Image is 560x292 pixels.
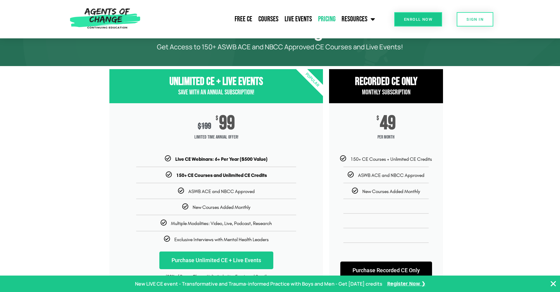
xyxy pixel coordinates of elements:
span: Save with an Annual Subscription! [178,88,254,97]
span: Monthly Subscription [362,88,410,97]
span: 99 [219,115,235,131]
p: New LIVE CE event - Transformative and Trauma-informed Practice with Boys and Men - Get [DATE] cr... [135,280,382,288]
span: per month [329,131,443,143]
a: Live Events [282,12,315,27]
span: New Courses Added Monthly [193,204,250,210]
span: 49 [380,115,396,131]
a: Purchase Unlimited CE + Live Events [159,252,273,269]
p: Get Access to 150+ ASWB ACE and NBCC Approved CE Courses and Live Events! [131,43,429,51]
span: Limited Time Annual Offer! [109,131,323,143]
span: 150+ CE Courses + Unlimited CE Credits [350,156,432,162]
a: Enroll Now [394,12,442,26]
a: Courses [255,12,282,27]
a: Resources [338,12,378,27]
div: 199 [198,121,211,131]
button: Close Banner [550,280,557,287]
span: $ [198,121,201,131]
span: $ [216,115,218,121]
span: ASWB ACE and NBCC Approved [358,172,424,178]
h3: RECORDED CE ONly [329,75,443,88]
a: Register Now ❯ [387,280,425,288]
nav: Menu [144,12,378,27]
div: (80% of Buyers Choose Unlimited + Live Events and Save!) [119,274,314,280]
a: Free CE [232,12,255,27]
span: New Courses Added Monthly [362,188,420,194]
a: Pricing [315,12,338,27]
a: Purchase Recorded CE Only [340,262,432,279]
a: SIGN IN [457,12,493,26]
div: Popular [277,45,348,115]
h3: Unlimited CE + Live Events [109,75,323,88]
span: Multiple Modalities: Video, Live, Podcast, Research [171,220,272,226]
b: 150+ CE Courses and Unlimited CE Credits [176,172,267,178]
span: ASWB ACE and NBCC Approved [188,188,255,194]
span: Exclusive Interviews with Mental Health Leaders [174,237,269,242]
span: Enroll Now [404,17,432,21]
span: SIGN IN [466,17,484,21]
span: $ [377,115,379,121]
b: Live CE Webinars: 6+ Per Year ($500 Value) [175,156,268,162]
